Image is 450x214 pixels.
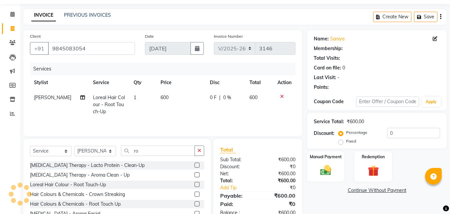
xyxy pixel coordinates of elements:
a: Continue Without Payment [308,187,445,194]
button: Apply [422,97,441,107]
label: Client [30,33,41,39]
label: Percentage [346,130,367,136]
div: Card on file: [314,64,341,71]
button: Save [414,12,437,22]
div: Hair Colours & Chemicals - Crown Streaking [30,191,125,198]
div: Service Total: [314,118,344,125]
div: ₹0 [265,184,301,191]
div: Net: [215,170,258,177]
div: Membership: [314,45,343,52]
div: ₹600.00 [258,170,300,177]
button: +91 [30,42,49,55]
th: Qty [130,75,157,90]
a: PREVIOUS INVOICES [64,12,111,18]
div: Discount: [215,163,258,170]
label: Manual Payment [310,154,342,160]
input: Enter Offer / Coupon Code [356,96,419,107]
div: Last Visit: [314,74,336,81]
span: 600 [161,94,169,100]
th: Stylist [30,75,89,90]
th: Total [245,75,274,90]
div: Total Visits: [314,55,340,62]
div: ₹0 [258,163,300,170]
div: [MEDICAL_DATA] Therapy - Aroma Clean - Up [30,172,130,179]
div: Discount: [314,130,334,137]
div: - [337,74,339,81]
th: Action [273,75,295,90]
label: Fixed [346,138,356,144]
div: ₹600.00 [258,177,300,184]
button: Create New [373,12,411,22]
img: _cash.svg [317,164,335,177]
div: ₹600.00 [258,192,300,200]
input: Search or Scan [121,146,195,156]
div: Name: [314,35,329,42]
div: 0 [342,64,345,71]
div: Sub Total: [215,156,258,163]
a: Saniya [330,35,344,42]
div: Loreal Hair Colour - Root Touch-Up [30,181,106,188]
a: Add Tip [215,184,265,191]
th: Service [89,75,130,90]
div: [MEDICAL_DATA] Therapy - Lacto Protein - Clean-Up [30,162,145,169]
span: | [219,94,221,101]
div: Hair Colours & Chemicals - Root Touch Up [30,201,121,208]
span: 0 % [223,94,231,101]
div: Paid: [215,200,258,208]
div: ₹0 [258,200,300,208]
div: Payable: [215,192,258,200]
span: [PERSON_NAME] [34,94,71,100]
img: _gift.svg [364,164,382,178]
div: Points: [314,84,329,91]
span: 0 F [210,94,217,101]
th: Price [157,75,206,90]
span: 1 [134,94,136,100]
label: Date [145,33,154,39]
span: Loreal Hair Colour - Root Touch-Up [93,94,125,115]
span: Total [220,146,235,153]
label: Redemption [362,154,385,160]
input: Search by Name/Mobile/Email/Code [48,42,135,55]
label: Invoice Number [214,33,243,39]
div: ₹600.00 [258,156,300,163]
div: Total: [215,177,258,184]
a: INVOICE [31,9,56,21]
div: Services [31,63,300,75]
span: 600 [249,94,257,100]
th: Disc [206,75,245,90]
div: Coupon Code [314,98,356,105]
div: ₹600.00 [347,118,364,125]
